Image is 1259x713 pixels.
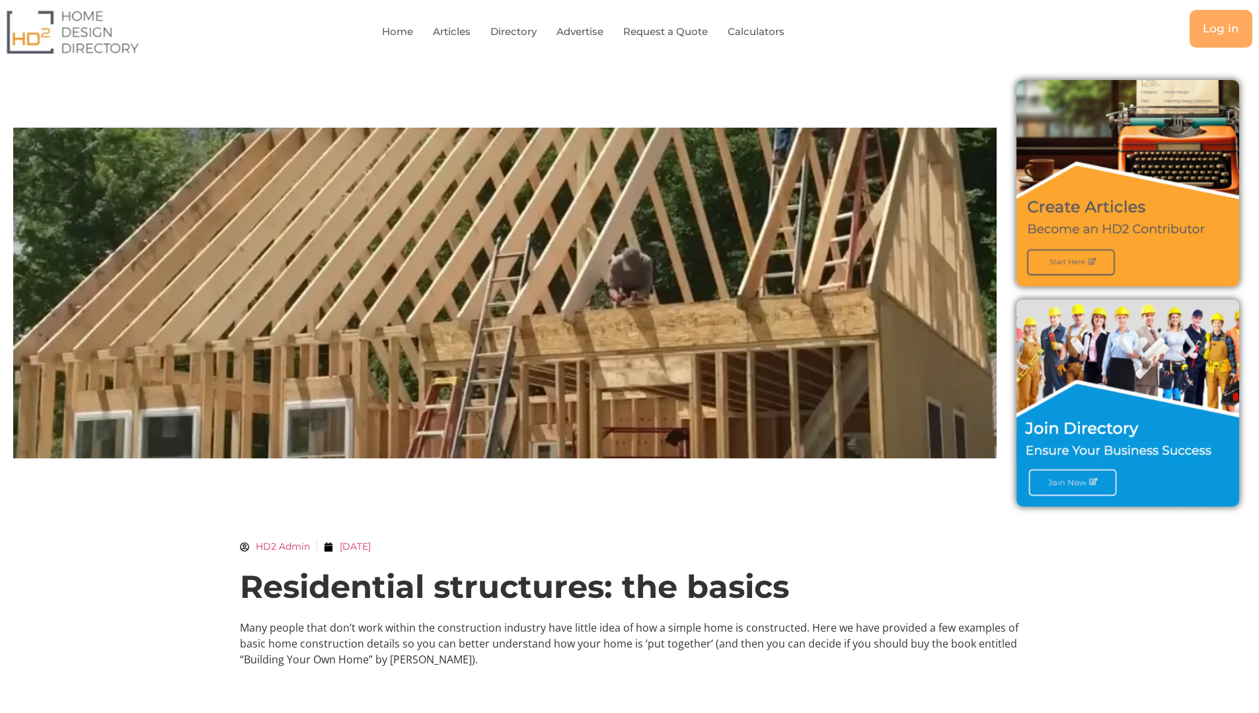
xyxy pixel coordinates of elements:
[382,17,413,47] a: Home
[240,540,310,554] a: HD2 Admin
[240,567,1020,607] h1: Residential structures: the basics
[1203,23,1239,34] span: Log in
[340,540,371,552] time: [DATE]
[256,17,941,47] nav: Menu
[433,17,471,47] a: Articles
[1016,300,1239,507] img: Join Directory
[1190,10,1252,48] a: Log in
[623,17,708,47] a: Request a Quote
[556,17,603,47] a: Advertise
[249,540,310,554] span: HD2 Admin
[1016,80,1239,287] img: Create Articles
[240,620,1020,667] p: Many people that don’t work within the construction industry have little idea of how a simple hom...
[728,17,784,47] a: Calculators
[490,17,537,47] a: Directory
[324,540,371,554] a: [DATE]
